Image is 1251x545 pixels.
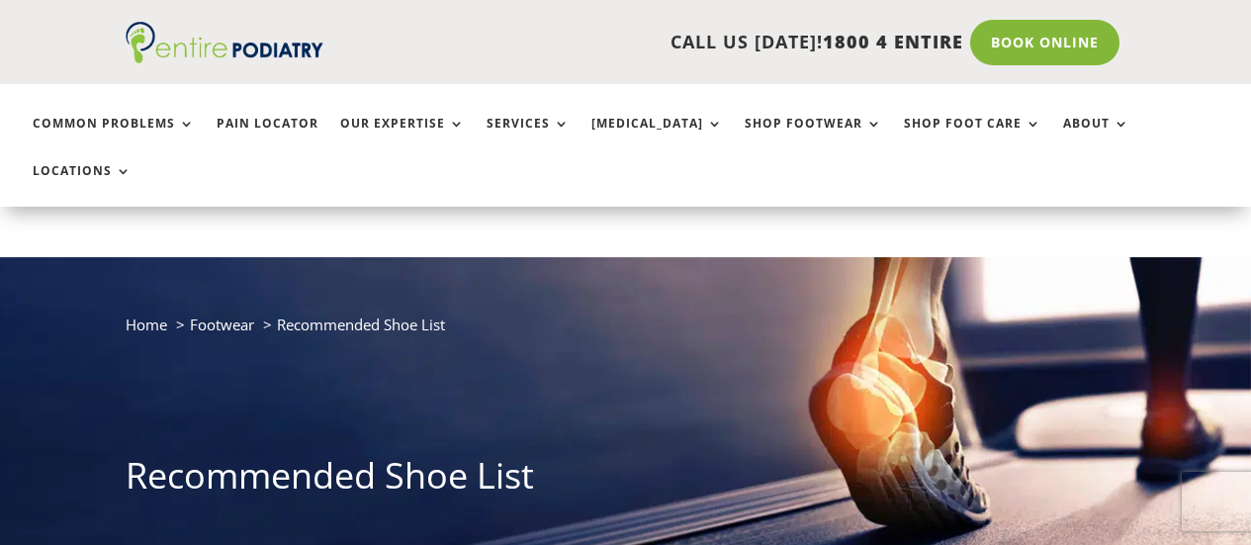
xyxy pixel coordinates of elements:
[217,117,318,159] a: Pain Locator
[33,164,132,207] a: Locations
[745,117,882,159] a: Shop Footwear
[126,315,167,334] a: Home
[126,451,1126,510] h1: Recommended Shoe List
[1063,117,1129,159] a: About
[591,117,723,159] a: [MEDICAL_DATA]
[487,117,570,159] a: Services
[970,20,1119,65] a: Book Online
[190,315,254,334] a: Footwear
[126,22,323,63] img: logo (1)
[340,117,465,159] a: Our Expertise
[277,315,445,334] span: Recommended Shoe List
[823,30,963,53] span: 1800 4 ENTIRE
[126,312,1126,352] nav: breadcrumb
[33,117,195,159] a: Common Problems
[350,30,963,55] p: CALL US [DATE]!
[126,47,323,67] a: Entire Podiatry
[904,117,1041,159] a: Shop Foot Care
